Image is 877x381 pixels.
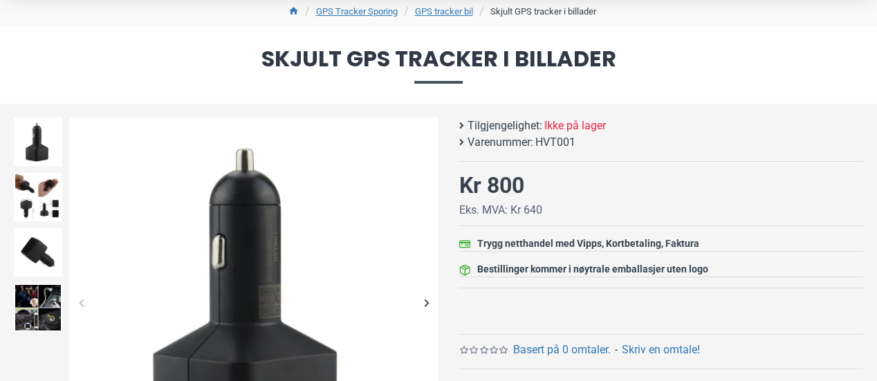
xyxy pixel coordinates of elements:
[316,5,398,19] a: GPS Tracker Sporing
[468,134,533,151] b: Varenummer:
[535,134,575,151] span: HVT001
[69,290,93,315] div: Previous slide
[468,118,542,134] b: Tilgjengelighet:
[622,342,700,358] a: Skriv en omtale!
[513,342,611,358] a: Basert på 0 omtaler.
[615,343,618,356] b: -
[477,262,708,277] div: Bestillinger kommer i nøytrale emballasjer uten logo
[14,48,863,83] span: Skjult GPS tracker i billader
[14,284,62,332] img: Skjult GPS tracker i billader - SpyGadgets.no
[415,5,473,19] a: GPS tracker bil
[459,169,524,202] div: Kr 800
[477,236,699,251] div: Trygg netthandel med Vipps, Kortbetaling, Faktura
[544,118,606,134] span: Ikke på lager
[14,173,62,221] img: Skjult GPS tracker i billader - SpyGadgets.no
[414,290,438,315] div: Next slide
[14,228,62,277] img: Skjult GPS tracker i billader - SpyGadgets.no
[14,118,62,166] img: Skjult GPS tracker i billader - SpyGadgets.no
